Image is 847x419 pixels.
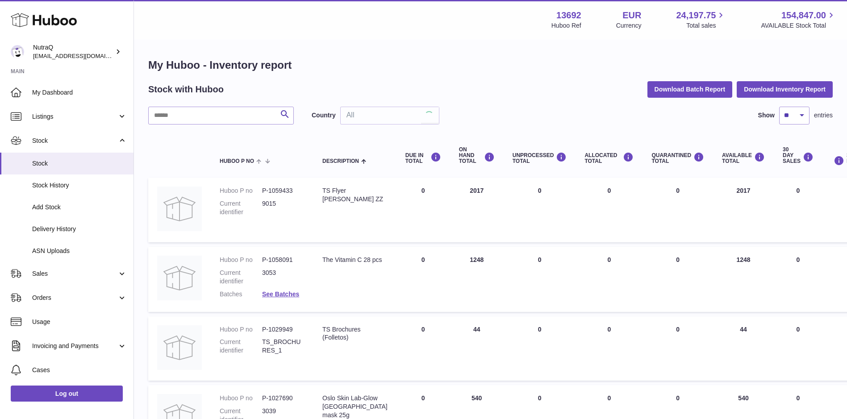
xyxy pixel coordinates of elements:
td: 0 [504,178,576,242]
span: Delivery History [32,225,127,233]
span: AVAILABLE Stock Total [761,21,836,30]
dd: TS_BROCHURES_1 [262,338,305,355]
td: 0 [396,247,450,312]
div: TS Brochures (Folletos) [322,325,388,342]
span: 0 [676,326,680,333]
a: 154,847.00 AVAILABLE Stock Total [761,9,836,30]
div: QUARANTINED Total [651,152,704,164]
span: 24,197.75 [676,9,716,21]
span: 0 [676,187,680,194]
span: ASN Uploads [32,247,127,255]
div: UNPROCESSED Total [513,152,567,164]
h2: Stock with Huboo [148,83,224,95]
div: ON HAND Total [459,147,495,165]
div: TS Flyer [PERSON_NAME] ZZ [322,187,388,203]
td: 0 [576,247,643,312]
dt: Huboo P no [220,325,262,334]
img: log@nutraq.com [11,45,24,58]
button: Download Inventory Report [737,81,833,97]
td: 1248 [713,247,774,312]
span: My Dashboard [32,88,127,97]
span: Stock [32,137,117,145]
dt: Huboo P no [220,256,262,264]
dd: P-1059433 [262,187,305,195]
a: See Batches [262,290,299,298]
img: product image [157,187,202,231]
td: 0 [504,316,576,381]
dd: P-1058091 [262,256,305,264]
td: 0 [396,178,450,242]
label: Country [312,111,336,120]
span: Add Stock [32,203,127,212]
h1: My Huboo - Inventory report [148,58,833,72]
td: 2017 [450,178,504,242]
dt: Current identifier [220,269,262,286]
span: Stock [32,159,127,168]
strong: 13692 [556,9,581,21]
td: 0 [774,316,822,381]
span: Total sales [686,21,726,30]
div: NutraQ [33,43,113,60]
dt: Huboo P no [220,394,262,402]
button: Download Batch Report [647,81,733,97]
td: 0 [774,247,822,312]
strong: EUR [622,9,641,21]
label: Show [758,111,775,120]
td: 1248 [450,247,504,312]
dd: P-1029949 [262,325,305,334]
span: entries [814,111,833,120]
div: DUE IN TOTAL [405,152,441,164]
span: Sales [32,270,117,278]
span: [EMAIL_ADDRESS][DOMAIN_NAME] [33,52,131,59]
a: Log out [11,386,123,402]
dt: Huboo P no [220,187,262,195]
span: Orders [32,294,117,302]
td: 0 [576,178,643,242]
td: 44 [713,316,774,381]
div: 30 DAY SALES [783,147,814,165]
div: Currency [616,21,642,30]
td: 0 [396,316,450,381]
span: Invoicing and Payments [32,342,117,350]
span: Cases [32,366,127,374]
img: product image [157,325,202,370]
td: 0 [504,247,576,312]
dt: Current identifier [220,199,262,216]
td: 2017 [713,178,774,242]
dt: Current identifier [220,338,262,355]
span: 0 [676,256,680,263]
span: Description [322,158,359,164]
span: 154,847.00 [781,9,826,21]
span: Stock History [32,181,127,190]
div: Huboo Ref [551,21,581,30]
span: 0 [676,394,680,402]
div: AVAILABLE Total [722,152,765,164]
dd: 3053 [262,269,305,286]
span: Huboo P no [220,158,254,164]
div: ALLOCATED Total [584,152,634,164]
dt: Batches [220,290,262,299]
a: 24,197.75 Total sales [676,9,726,30]
dd: P-1027690 [262,394,305,402]
dd: 9015 [262,199,305,216]
td: 0 [576,316,643,381]
img: product image [157,256,202,300]
td: 0 [774,178,822,242]
span: Usage [32,318,127,326]
div: The Vitamin C 28 pcs [322,256,388,264]
span: Listings [32,112,117,121]
td: 44 [450,316,504,381]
